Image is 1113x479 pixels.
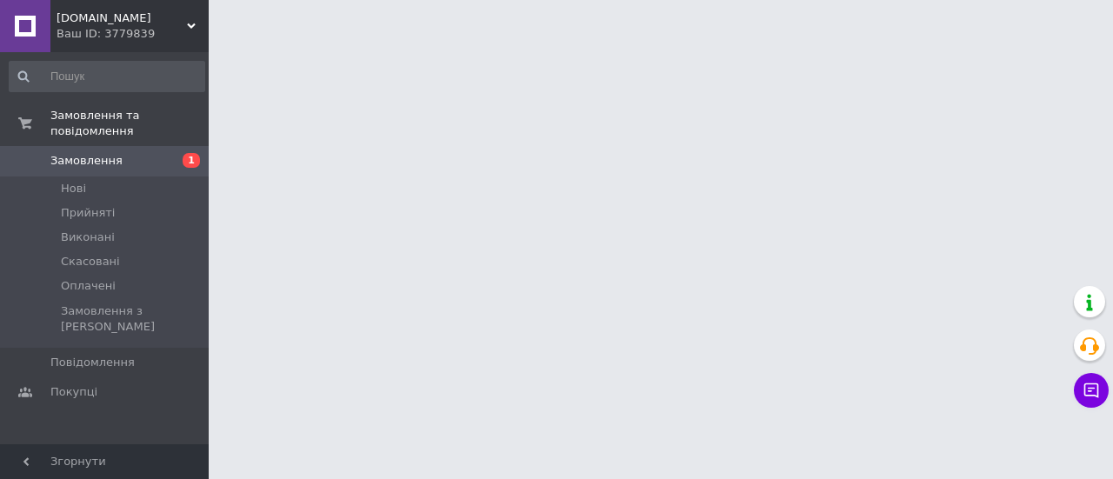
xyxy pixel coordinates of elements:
span: Замовлення з [PERSON_NAME] [61,303,203,335]
span: Повідомлення [50,355,135,370]
span: Замовлення [50,153,123,169]
button: Чат з покупцем [1074,373,1109,408]
span: Нові [61,181,86,196]
span: 1 [183,153,200,168]
span: Прийняті [61,205,115,221]
span: Скасовані [61,254,120,269]
div: Ваш ID: 3779839 [57,26,209,42]
input: Пошук [9,61,205,92]
span: Покупці [50,384,97,400]
span: Замовлення та повідомлення [50,108,209,139]
span: Виконані [61,230,115,245]
span: Оплачені [61,278,116,294]
span: UA3D.Pro [57,10,187,26]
